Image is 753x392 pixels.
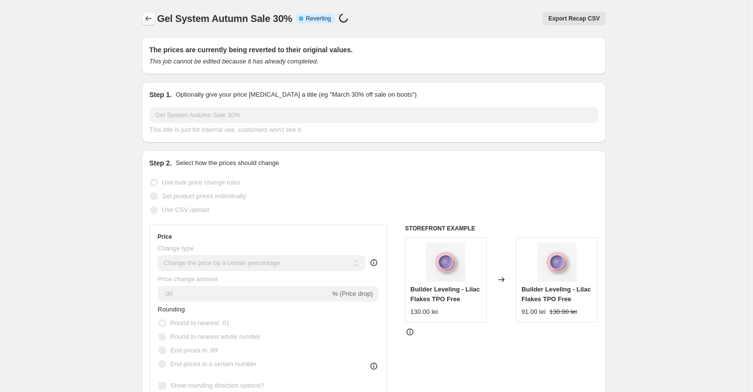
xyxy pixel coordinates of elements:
button: Price change jobs [142,12,155,25]
p: Select how the prices should change [175,158,279,168]
h6: STOREFRONT EXAMPLE [405,225,598,232]
span: Use CSV upload [162,206,209,213]
span: % (Price drop) [332,290,373,297]
span: Change type [158,245,194,252]
span: End prices in .99 [171,347,218,354]
h2: Step 2. [150,158,172,168]
span: This title is just for internal use, customers won't see it [150,126,301,133]
h3: Price [158,233,172,241]
div: 91.00 lei [521,307,545,317]
h2: The prices are currently being reverted to their original values. [150,45,598,55]
strike: 130.00 lei [549,307,577,317]
span: Reverting [306,15,331,22]
span: Builder Leveling - Lilac Flakes TPO Free [410,286,480,303]
input: 30% off holiday sale [150,107,598,123]
span: Builder Leveling - Lilac Flakes TPO Free [521,286,591,303]
i: This job cannot be edited because it has already completed. [150,58,319,65]
input: -15 [158,286,330,302]
span: Use bulk price change rules [162,179,240,186]
span: Show rounding direction options? [171,382,264,389]
div: 130.00 lei [410,307,438,317]
img: Gel_System_Liliac_Flakes_34c23f6c-c31f-4302-b69a-16999cc78baa_80x.jpg [426,243,465,282]
span: Rounding [158,306,185,313]
span: Set product prices individually [162,192,246,200]
span: End prices in a certain number [171,360,257,368]
img: Gel_System_Liliac_Flakes_34c23f6c-c31f-4302-b69a-16999cc78baa_80x.jpg [538,243,577,282]
span: Gel System Autumn Sale 30% [157,13,292,24]
button: Export Recap CSV [542,12,605,25]
div: help [369,258,379,268]
span: Price change amount [158,275,218,283]
span: Round to nearest .01 [171,319,230,327]
span: Round to nearest whole number [171,333,261,340]
h2: Step 1. [150,90,172,100]
p: Optionally give your price [MEDICAL_DATA] a title (eg "March 30% off sale on boots") [175,90,416,100]
span: Export Recap CSV [548,15,600,22]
